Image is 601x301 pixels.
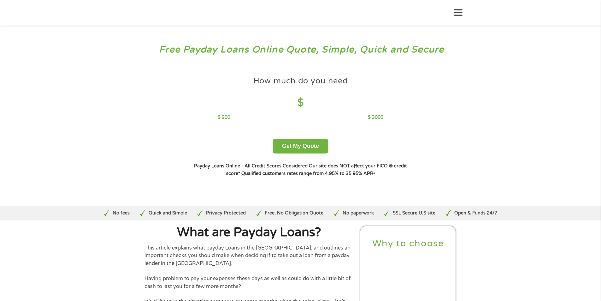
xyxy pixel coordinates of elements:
[144,244,354,267] p: This article explains what payday Loans in the [GEOGRAPHIC_DATA], and outlines an important check...
[253,76,348,86] h4: How much do you need
[273,139,328,154] button: Get My Quote
[113,210,130,217] p: No fees
[368,114,383,121] p: $ 3000
[366,238,451,250] h2: Why to choose
[206,210,246,217] p: Privacy Protected
[393,210,435,217] p: SSL Secure U.S site
[218,96,383,109] h4: $
[144,226,354,239] h1: What are Payday Loans?
[343,210,374,217] p: No paperwork
[226,163,407,176] strong: Our site does NOT affect your FICO ® credit score*
[194,163,308,169] strong: Payday Loans Online - All Credit Scores Considered
[241,171,375,176] strong: Qualified customers rates range from 4.95% to 35.95% APR¹
[144,275,354,290] p: Having problem to pay your expenses these days as well as could do with a little bit of cash to l...
[265,210,323,217] p: Free, No Obligation Quote
[454,210,497,217] p: Open & Funds 24/7
[218,114,230,121] p: $ 200
[149,210,187,217] p: Quick and Simple
[18,44,583,56] h3: Free Payday Loans Online Quote, Simple, Quick and Secure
